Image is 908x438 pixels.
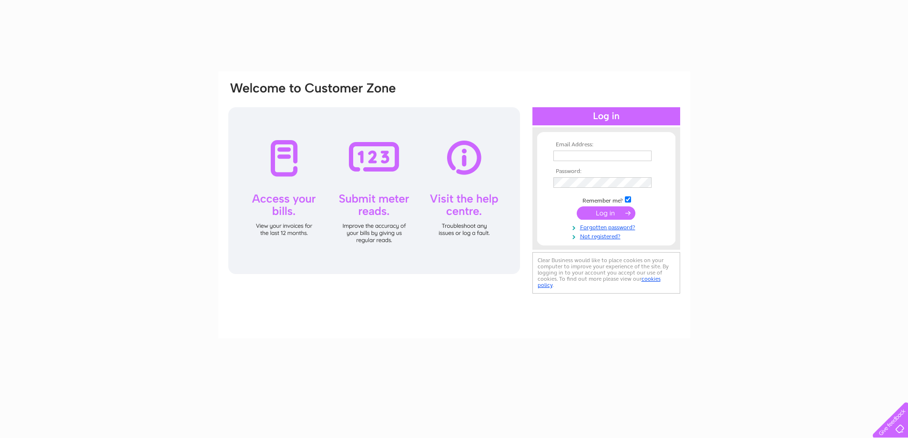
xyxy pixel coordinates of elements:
[538,275,661,288] a: cookies policy
[551,195,662,204] td: Remember me?
[551,142,662,148] th: Email Address:
[551,168,662,175] th: Password:
[553,222,662,231] a: Forgotten password?
[577,206,635,220] input: Submit
[553,231,662,240] a: Not registered?
[532,252,680,294] div: Clear Business would like to place cookies on your computer to improve your experience of the sit...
